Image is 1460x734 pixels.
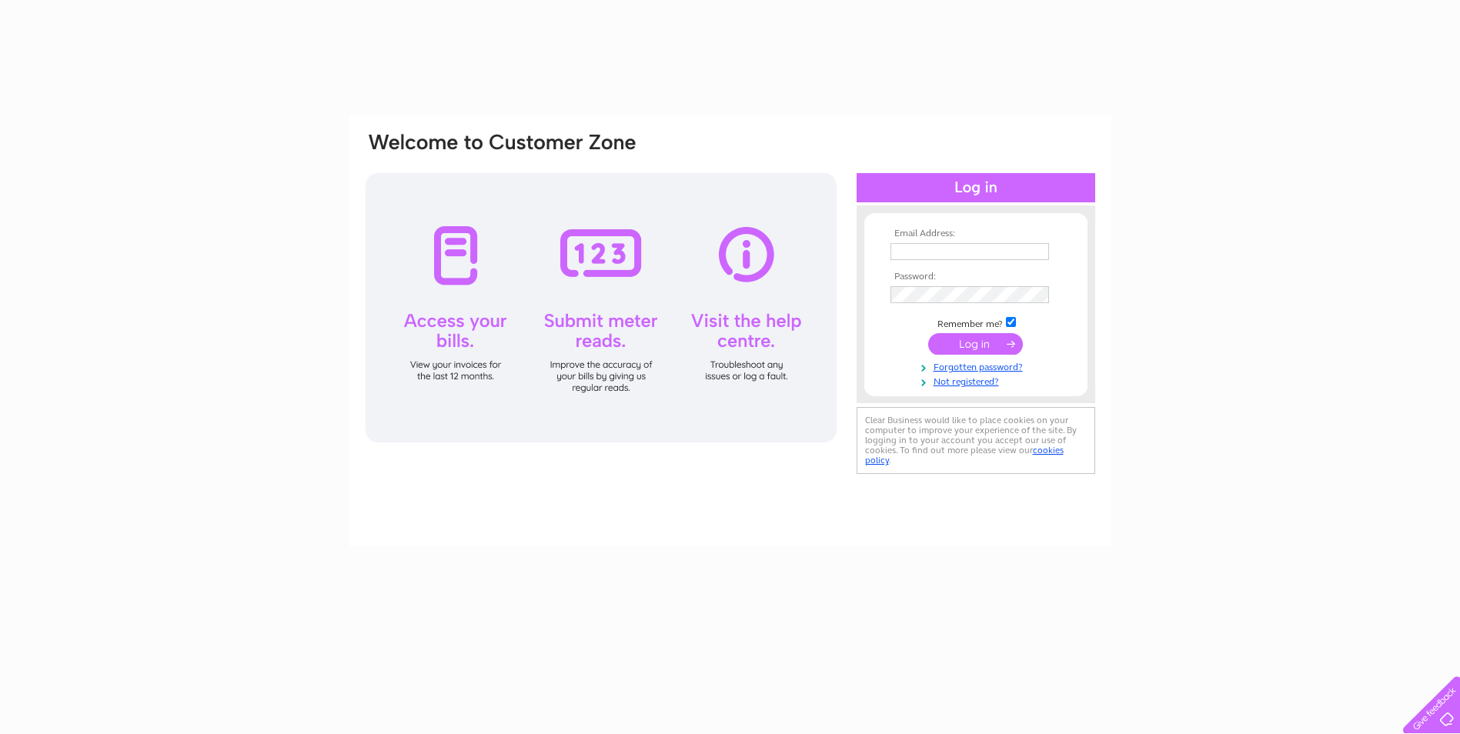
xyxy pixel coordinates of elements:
[890,373,1065,388] a: Not registered?
[865,445,1064,465] a: cookies policy
[887,272,1065,282] th: Password:
[887,315,1065,330] td: Remember me?
[890,359,1065,373] a: Forgotten password?
[857,407,1095,474] div: Clear Business would like to place cookies on your computer to improve your experience of the sit...
[928,333,1023,355] input: Submit
[887,229,1065,239] th: Email Address:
